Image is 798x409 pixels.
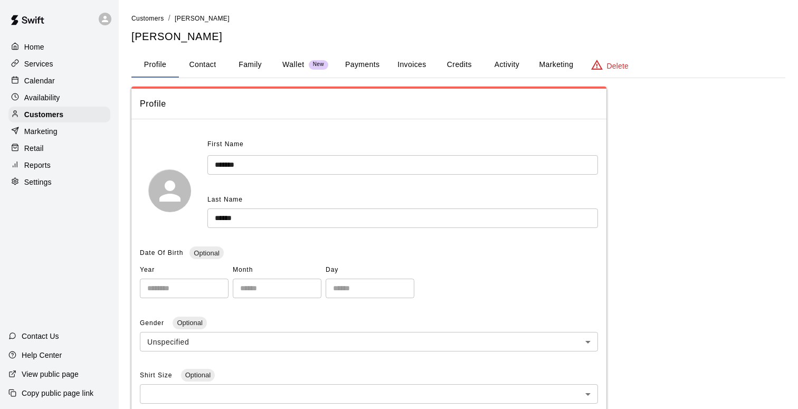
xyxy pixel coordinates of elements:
[226,52,274,78] button: Family
[8,157,110,173] a: Reports
[189,249,223,257] span: Optional
[175,15,230,22] span: [PERSON_NAME]
[483,52,530,78] button: Activity
[8,56,110,72] a: Services
[131,15,164,22] span: Customers
[435,52,483,78] button: Credits
[309,61,328,68] span: New
[22,331,59,341] p: Contact Us
[207,196,243,203] span: Last Name
[282,59,305,70] p: Wallet
[607,61,629,71] p: Delete
[140,372,175,379] span: Shirt Size
[24,143,44,154] p: Retail
[24,160,51,170] p: Reports
[8,39,110,55] a: Home
[8,107,110,122] a: Customers
[179,52,226,78] button: Contact
[8,174,110,190] a: Settings
[22,388,93,398] p: Copy public page link
[131,52,179,78] button: Profile
[131,52,785,78] div: basic tabs example
[207,136,244,153] span: First Name
[140,97,598,111] span: Profile
[8,123,110,139] a: Marketing
[140,332,598,351] div: Unspecified
[168,13,170,24] li: /
[233,262,321,279] span: Month
[24,75,55,86] p: Calendar
[8,90,110,106] a: Availability
[24,126,58,137] p: Marketing
[181,371,215,379] span: Optional
[388,52,435,78] button: Invoices
[22,369,79,379] p: View public page
[140,319,166,327] span: Gender
[131,30,785,44] h5: [PERSON_NAME]
[530,52,582,78] button: Marketing
[131,13,785,24] nav: breadcrumb
[173,319,206,327] span: Optional
[140,262,229,279] span: Year
[140,249,183,256] span: Date Of Birth
[8,73,110,89] a: Calendar
[24,177,52,187] p: Settings
[337,52,388,78] button: Payments
[131,14,164,22] a: Customers
[24,42,44,52] p: Home
[8,140,110,156] a: Retail
[24,92,60,103] p: Availability
[326,262,414,279] span: Day
[22,350,62,360] p: Help Center
[24,59,53,69] p: Services
[24,109,63,120] p: Customers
